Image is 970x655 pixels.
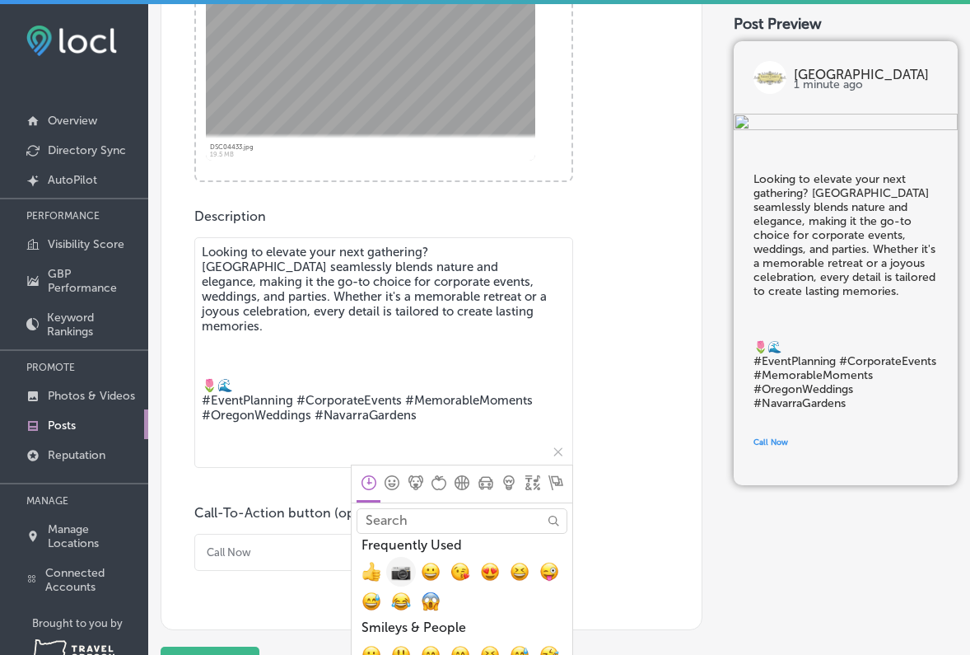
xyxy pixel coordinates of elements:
[48,143,126,157] p: Directory Sync
[475,558,505,587] button: 😍, heart_eyes
[505,558,534,587] button: 😆, laughing, satisfied
[753,171,938,409] h5: Looking to elevate your next gathering? [GEOGRAPHIC_DATA] seamlessly blends nature and elegance, ...
[48,522,140,550] p: Manage Locations
[194,505,394,521] label: Call-To-Action button (optional)
[544,514,563,530] button: Clear
[207,546,251,559] div: Call Now
[794,79,938,89] p: 1 minute ago
[520,466,543,503] button: Symbols
[497,466,520,503] button: Objects
[48,173,97,187] p: AutoPilot
[47,311,140,339] p: Keyword Rankings
[734,14,958,32] div: Post Preview
[794,69,938,79] p: [GEOGRAPHIC_DATA]
[352,466,572,503] nav: Emoji categories
[357,617,567,640] span: Smileys & People
[445,558,475,587] button: 😘, kissing_heart
[26,26,117,56] img: fda3e92497d09a02dc62c9cd864e3231.png
[416,558,445,587] button: 😀, grinning
[544,466,567,503] button: Flags
[474,466,497,503] button: Travel & Places
[386,558,416,587] button: 📷, camera
[403,466,427,503] button: Animals & Nature
[450,466,473,503] button: Activity
[357,558,386,587] button: 👍, +1, thumbsup
[352,508,572,534] section: Search
[357,508,567,534] input: Search
[32,617,148,629] p: Brought to you by
[48,448,105,462] p: Reputation
[48,267,140,295] p: GBP Performance
[416,587,445,617] button: 😱, scream
[734,113,958,132] img: 485214d8-1eb8-4070-900d-4712c909e673
[753,60,786,93] img: logo
[753,437,788,447] span: Call Now
[357,466,380,503] button: Frequently Used
[380,466,403,503] button: Smileys & People
[534,558,564,587] button: 😜, stuck_out_tongue_winking_eye
[357,534,567,616] section: Frequently Used
[48,419,76,433] p: Posts
[48,114,97,128] p: Overview
[45,566,140,594] p: Connected Accounts
[48,237,124,251] p: Visibility Score
[427,466,450,503] button: Food & Drink
[357,534,567,557] span: Frequently Used
[357,587,386,617] button: 😅, sweat_smile
[194,208,266,224] label: Description
[386,587,416,617] button: 😂, joy
[194,237,573,468] textarea: Looking to elevate your next gathering? [GEOGRAPHIC_DATA] seamlessly blends nature and elegance, ...
[48,389,135,403] p: Photos & Videos
[194,471,573,479] span: Summary (369/1500)
[544,442,565,462] span: Insert emoji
